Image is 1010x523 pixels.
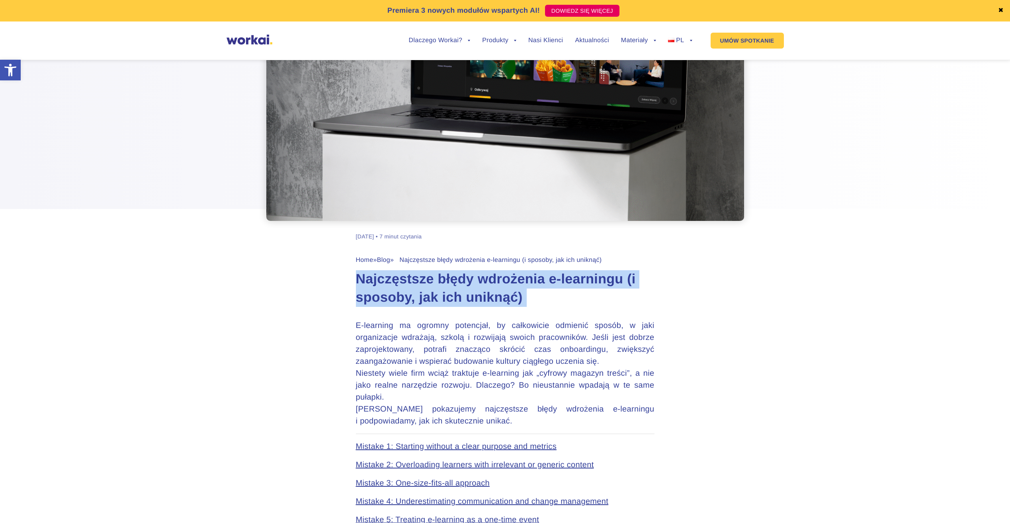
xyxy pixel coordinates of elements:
a: ✖ [998,8,1004,14]
div: [DATE] • 7 minut czytania [356,233,422,240]
a: PL [668,37,692,44]
h1: Najczęstsze błędy wdrożenia e-learningu (i sposoby, jak ich uniknąć) [356,270,654,307]
span: PL [676,37,684,44]
a: Nasi Klienci [528,37,563,44]
a: Mistake 3: One-size-fits-all approach [356,479,490,488]
a: Mistake 2: Overloading learners with irrelevant or generic content [356,461,594,469]
a: DOWIEDZ SIĘ WIĘCEJ [545,5,619,17]
a: Blog [377,257,390,263]
p: E-learning ma ogromny potencjał, by całkowicie odmienić sposób, w jaki organizacje wdrażają, szko... [356,320,654,427]
a: Mistake 1: Starting without a clear purpose and metrics [356,442,557,451]
a: Home [356,257,373,263]
a: Produkty [482,37,516,44]
p: Premiera 3 nowych modułów wspartych AI! [387,5,540,16]
a: Dlaczego Workai? [409,37,471,44]
a: Aktualności [575,37,609,44]
div: » » Najczęstsze błędy wdrożenia e-learningu (i sposoby, jak ich uniknąć) [356,256,654,264]
a: UMÓW SPOTKANIE [711,33,784,49]
a: Mistake 4: Underestimating communication and change management [356,497,609,506]
a: Materiały [621,37,656,44]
